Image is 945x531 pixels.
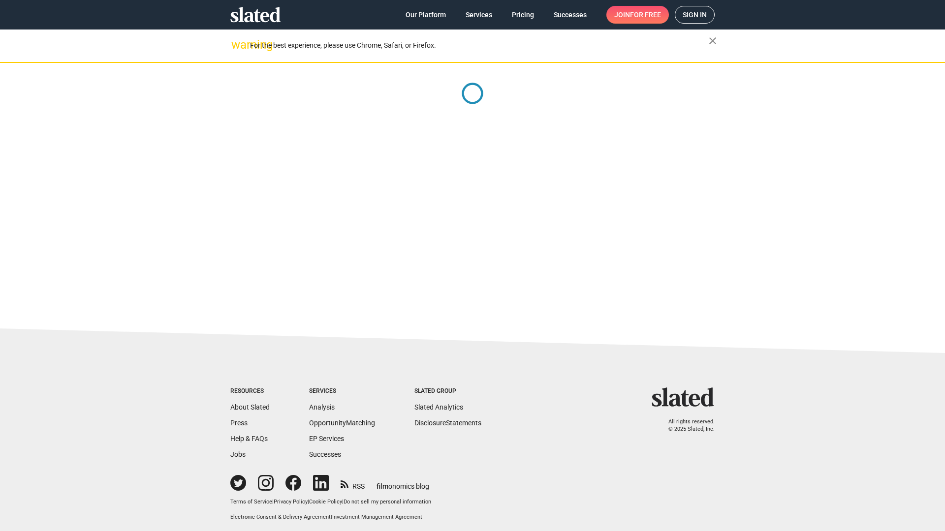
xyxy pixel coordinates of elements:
[398,6,454,24] a: Our Platform
[406,6,446,24] span: Our Platform
[341,476,365,491] a: RSS
[707,35,719,47] mat-icon: close
[414,387,481,395] div: Slated Group
[332,514,422,520] a: Investment Management Agreement
[230,450,246,458] a: Jobs
[309,450,341,458] a: Successes
[342,499,344,505] span: |
[554,6,587,24] span: Successes
[230,499,272,505] a: Terms of Service
[309,435,344,442] a: EP Services
[658,418,715,433] p: All rights reserved. © 2025 Slated, Inc.
[377,482,388,490] span: film
[230,387,270,395] div: Resources
[309,387,375,395] div: Services
[675,6,715,24] a: Sign in
[309,403,335,411] a: Analysis
[230,514,331,520] a: Electronic Consent & Delivery Agreement
[250,39,709,52] div: For the best experience, please use Chrome, Safari, or Firefox.
[683,6,707,23] span: Sign in
[230,403,270,411] a: About Slated
[606,6,669,24] a: Joinfor free
[309,419,375,427] a: OpportunityMatching
[331,514,332,520] span: |
[231,39,243,51] mat-icon: warning
[344,499,431,506] button: Do not sell my personal information
[230,419,248,427] a: Press
[230,435,268,442] a: Help & FAQs
[377,474,429,491] a: filmonomics blog
[466,6,492,24] span: Services
[272,499,274,505] span: |
[414,419,481,427] a: DisclosureStatements
[458,6,500,24] a: Services
[274,499,308,505] a: Privacy Policy
[308,499,309,505] span: |
[630,6,661,24] span: for free
[504,6,542,24] a: Pricing
[546,6,595,24] a: Successes
[309,499,342,505] a: Cookie Policy
[414,403,463,411] a: Slated Analytics
[512,6,534,24] span: Pricing
[614,6,661,24] span: Join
